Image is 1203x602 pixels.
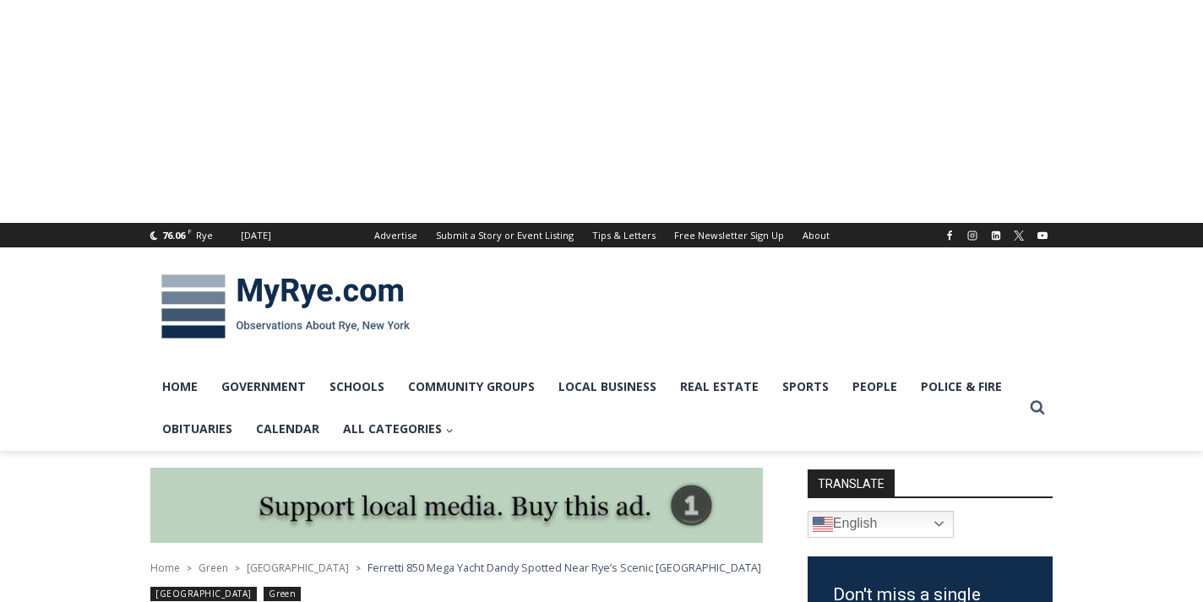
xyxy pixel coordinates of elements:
span: > [235,562,240,574]
a: X [1009,225,1029,246]
a: Tips & Letters [583,223,665,247]
a: Facebook [939,225,960,246]
a: Instagram [962,225,983,246]
a: Home [150,366,210,408]
img: en [813,514,833,534]
div: [DATE] [241,228,271,243]
div: Rye [196,228,213,243]
a: Green [264,587,301,601]
nav: Secondary Navigation [365,223,839,247]
a: Home [150,561,180,575]
a: Schools [318,366,396,408]
nav: Breadcrumbs [150,559,763,576]
a: Government [210,366,318,408]
strong: TRANSLATE [808,469,895,496]
a: Free Newsletter Sign Up [665,223,793,247]
a: Calendar [244,408,331,450]
img: support local media, buy this ad [150,468,763,544]
a: Local Business [547,366,668,408]
a: Community Groups [396,366,547,408]
a: Real Estate [668,366,770,408]
a: People [841,366,909,408]
img: MyRye.com [150,263,421,350]
a: About [793,223,839,247]
a: Obituaries [150,408,244,450]
a: Advertise [365,223,427,247]
nav: Primary Navigation [150,366,1022,451]
a: YouTube [1032,225,1053,246]
span: F [188,226,192,236]
a: [GEOGRAPHIC_DATA] [150,587,257,601]
a: Submit a Story or Event Listing [427,223,583,247]
a: [GEOGRAPHIC_DATA] [247,561,349,575]
a: Sports [770,366,841,408]
button: View Search Form [1022,393,1053,423]
span: > [356,562,361,574]
span: All Categories [343,420,454,438]
span: > [187,562,192,574]
a: Green [199,561,228,575]
a: All Categories [331,408,465,450]
a: Linkedin [986,225,1006,246]
a: English [808,511,954,538]
a: Police & Fire [909,366,1014,408]
span: Ferretti 850 Mega Yacht Dandy Spotted Near Rye’s Scenic [GEOGRAPHIC_DATA] [367,560,761,575]
span: 76.06 [162,229,185,241]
